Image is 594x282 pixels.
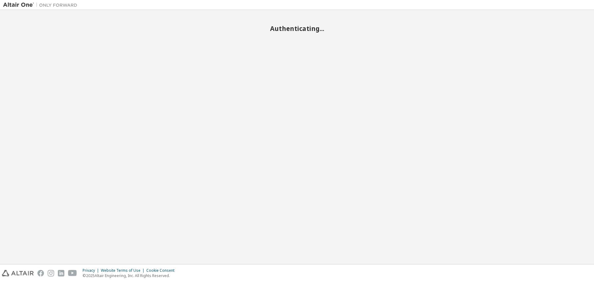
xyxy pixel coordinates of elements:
img: facebook.svg [37,270,44,276]
div: Website Terms of Use [101,268,146,273]
img: youtube.svg [68,270,77,276]
div: Cookie Consent [146,268,178,273]
h2: Authenticating... [3,24,591,33]
img: Altair One [3,2,80,8]
p: © 2025 Altair Engineering, Inc. All Rights Reserved. [83,273,178,278]
img: instagram.svg [48,270,54,276]
div: Privacy [83,268,101,273]
img: altair_logo.svg [2,270,34,276]
img: linkedin.svg [58,270,64,276]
